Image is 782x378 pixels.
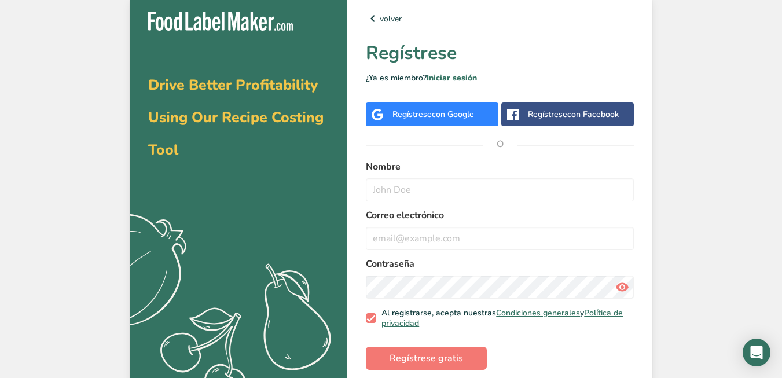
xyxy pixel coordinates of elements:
[366,39,634,67] h1: Regístrese
[376,308,630,328] span: Al registrarse, acepta nuestras y
[366,347,487,370] button: Regístrese gratis
[148,12,293,31] img: Food Label Maker
[390,351,463,365] span: Regístrese gratis
[366,160,634,174] label: Nombre
[366,72,634,84] p: ¿Ya es miembro?
[567,109,619,120] span: con Facebook
[528,108,619,120] div: Regístrese
[381,307,623,329] a: Política de privacidad
[392,108,474,120] div: Regístrese
[743,339,770,366] div: Open Intercom Messenger
[366,178,634,201] input: John Doe
[148,75,324,160] span: Drive Better Profitability Using Our Recipe Costing Tool
[432,109,474,120] span: con Google
[483,127,517,162] span: O
[366,208,634,222] label: Correo electrónico
[427,72,477,83] a: Iniciar sesión
[366,12,634,25] a: volver
[366,257,634,271] label: Contraseña
[366,227,634,250] input: email@example.com
[496,307,580,318] a: Condiciones generales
